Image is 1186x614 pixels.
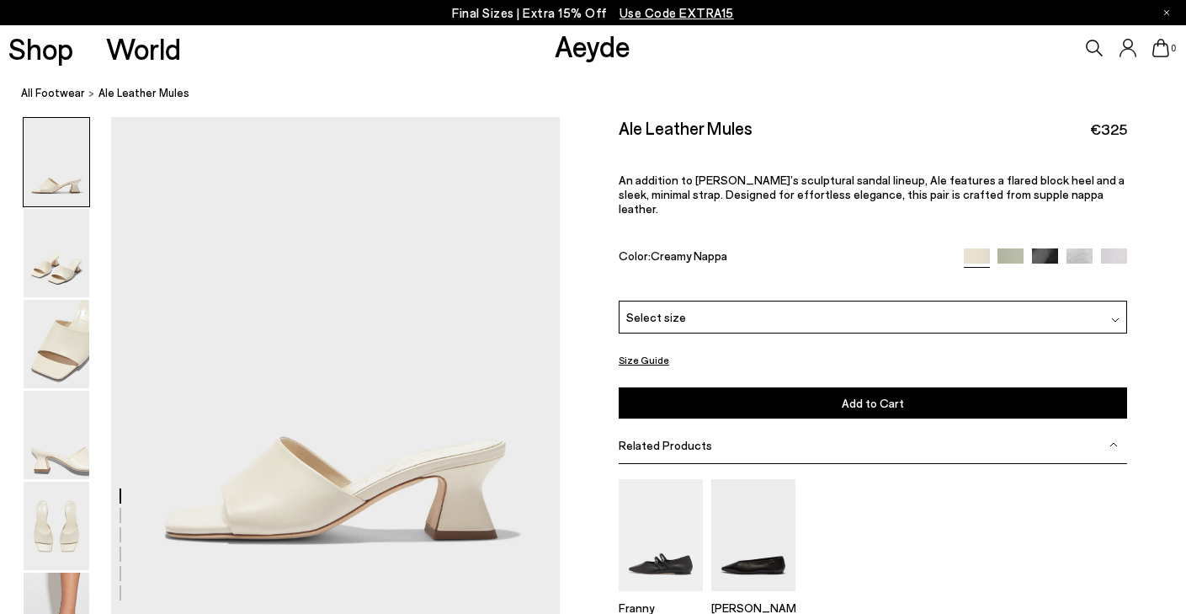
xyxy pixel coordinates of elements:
[24,118,89,206] img: Ale Leather Mules - Image 1
[21,84,85,102] a: All Footwear
[24,482,89,570] img: Ale Leather Mules - Image 5
[1109,440,1118,449] img: svg%3E
[626,308,686,326] span: Select size
[21,71,1186,117] nav: breadcrumb
[619,350,669,371] button: Size Guide
[106,34,181,63] a: World
[1090,119,1127,140] span: €325
[619,173,1127,216] p: An addition to [PERSON_NAME]’s sculptural sandal lineup, Ale features a flared block heel and a s...
[842,396,904,410] span: Add to Cart
[619,387,1127,419] button: Add to Cart
[651,248,727,263] span: Creamy Nappa
[1152,39,1169,57] a: 0
[619,479,703,591] img: Franny Double-Strap Flats
[452,3,734,24] p: Final Sizes | Extra 15% Off
[620,5,734,20] span: Navigate to /collections/ss25-final-sizes
[1111,316,1120,324] img: svg%3E
[24,391,89,479] img: Ale Leather Mules - Image 4
[24,209,89,297] img: Ale Leather Mules - Image 2
[24,300,89,388] img: Ale Leather Mules - Image 3
[711,479,795,591] img: Betty Square-Toe Ballet Flats
[1169,44,1178,53] span: 0
[98,84,189,102] span: Ale Leather Mules
[619,438,712,452] span: Related Products
[619,117,753,138] h2: Ale Leather Mules
[555,28,630,63] a: Aeyde
[8,34,73,63] a: Shop
[619,248,947,268] div: Color:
